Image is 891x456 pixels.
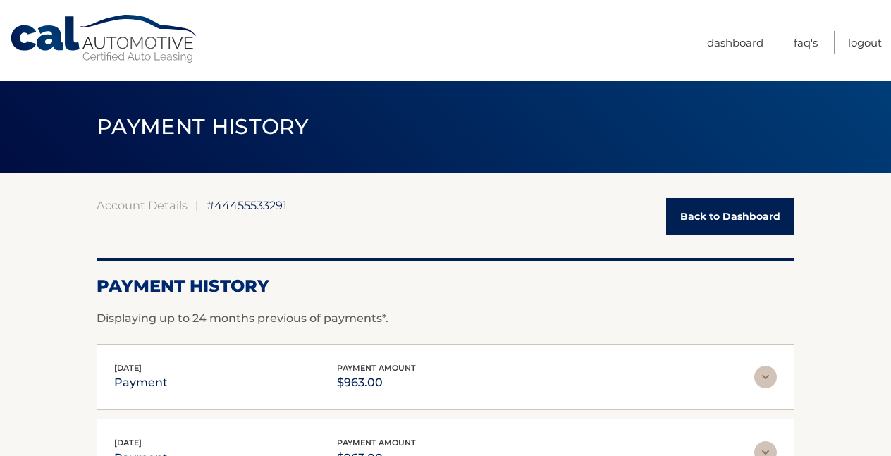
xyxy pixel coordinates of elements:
span: payment amount [337,363,416,373]
a: Cal Automotive [9,14,199,64]
span: #44455533291 [207,198,287,212]
a: Dashboard [707,31,763,54]
span: PAYMENT HISTORY [97,113,309,140]
span: [DATE] [114,438,142,448]
span: [DATE] [114,363,142,373]
img: accordion-rest.svg [754,366,777,388]
p: payment [114,373,168,393]
span: | [195,198,199,212]
span: payment amount [337,438,416,448]
a: FAQ's [794,31,818,54]
a: Account Details [97,198,188,212]
p: Displaying up to 24 months previous of payments*. [97,310,794,327]
a: Logout [848,31,882,54]
h2: Payment History [97,276,794,297]
p: $963.00 [337,373,416,393]
a: Back to Dashboard [666,198,794,235]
